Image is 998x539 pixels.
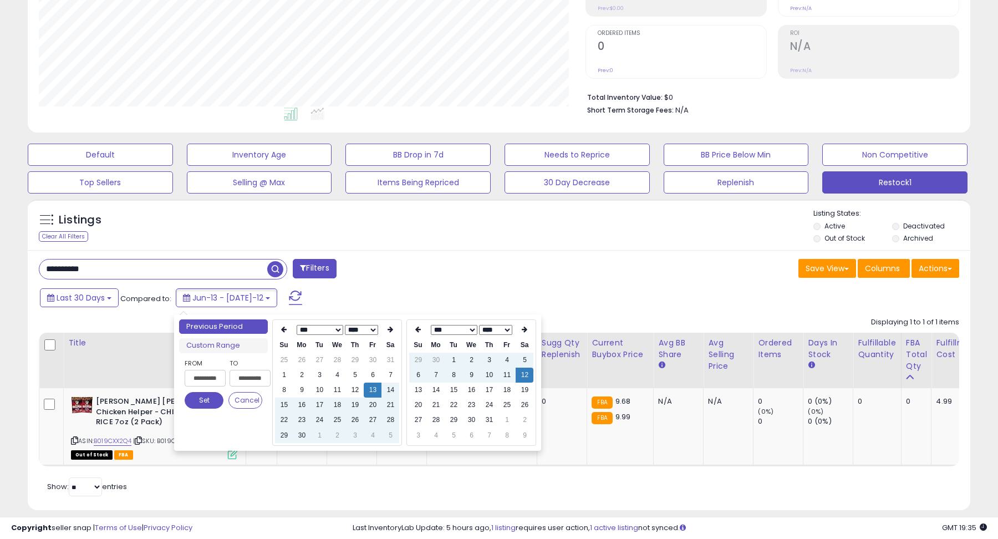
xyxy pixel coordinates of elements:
[346,383,364,398] td: 12
[179,338,268,353] li: Custom Range
[858,259,910,278] button: Columns
[230,358,262,369] label: To
[95,522,142,533] a: Terms of Use
[364,413,381,428] td: 27
[942,522,987,533] span: 2025-08-12 19:35 GMT
[480,398,498,413] td: 24
[542,396,579,406] div: 0
[328,368,346,383] td: 4
[462,428,480,443] td: 6
[516,338,533,353] th: Sa
[409,383,427,398] td: 13
[758,407,773,416] small: (0%)
[228,392,263,409] button: Cancel
[310,398,328,413] td: 17
[758,396,803,406] div: 0
[114,450,133,460] span: FBA
[822,171,968,194] button: Restock1
[498,368,516,383] td: 11
[598,67,613,74] small: Prev: 0
[542,337,583,360] div: Sugg Qty Replenish
[328,398,346,413] td: 18
[912,259,959,278] button: Actions
[144,522,192,533] a: Privacy Policy
[587,105,674,115] b: Short Term Storage Fees:
[293,338,310,353] th: Mo
[498,353,516,368] td: 4
[179,319,268,334] li: Previous Period
[598,40,766,55] h2: 0
[858,396,892,406] div: 0
[587,93,663,102] b: Total Inventory Value:
[187,144,332,166] button: Inventory Age
[68,337,241,349] div: Title
[592,412,612,424] small: FBA
[445,413,462,428] td: 29
[133,436,195,445] span: | SKU: B019CXX2Q4
[310,428,328,443] td: 1
[505,171,650,194] button: 30 Day Decrease
[790,5,812,12] small: Prev: N/A
[346,428,364,443] td: 3
[427,428,445,443] td: 4
[462,398,480,413] td: 23
[328,383,346,398] td: 11
[903,233,933,243] label: Archived
[409,413,427,428] td: 27
[275,398,293,413] td: 15
[903,221,945,231] label: Deactivated
[808,396,853,406] div: 0 (0%)
[328,338,346,353] th: We
[381,428,399,443] td: 5
[94,436,131,446] a: B019CXX2Q4
[516,353,533,368] td: 5
[664,171,809,194] button: Replenish
[427,338,445,353] th: Mo
[445,368,462,383] td: 8
[758,416,803,426] div: 0
[427,368,445,383] td: 7
[310,338,328,353] th: Tu
[346,398,364,413] td: 19
[353,523,987,533] div: Last InventoryLab Update: 5 hours ago, requires user action, not synced.
[675,105,689,115] span: N/A
[824,233,865,243] label: Out of Stock
[28,171,173,194] button: Top Sellers
[790,30,959,37] span: ROI
[808,337,848,360] div: Days In Stock
[480,338,498,353] th: Th
[758,337,798,360] div: Ordered Items
[364,428,381,443] td: 4
[409,338,427,353] th: Su
[587,90,951,103] li: $0
[615,396,631,406] span: 9.68
[409,353,427,368] td: 29
[346,353,364,368] td: 29
[71,396,237,458] div: ASIN:
[381,413,399,428] td: 28
[462,353,480,368] td: 2
[293,353,310,368] td: 26
[176,288,277,307] button: Jun-13 - [DATE]-12
[40,288,119,307] button: Last 30 Days
[516,383,533,398] td: 19
[427,383,445,398] td: 14
[598,30,766,37] span: Ordered Items
[345,144,491,166] button: BB Drop in 7d
[310,383,328,398] td: 10
[71,396,93,414] img: 51eqaynWBSL._SL40_.jpg
[381,353,399,368] td: 31
[598,5,624,12] small: Prev: $0.00
[491,522,516,533] a: 1 listing
[185,358,223,369] label: From
[328,413,346,428] td: 25
[462,368,480,383] td: 9
[445,428,462,443] td: 5
[658,337,699,360] div: Avg BB Share
[516,413,533,428] td: 2
[381,368,399,383] td: 7
[498,383,516,398] td: 18
[11,522,52,533] strong: Copyright
[364,338,381,353] th: Fr
[798,259,856,278] button: Save View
